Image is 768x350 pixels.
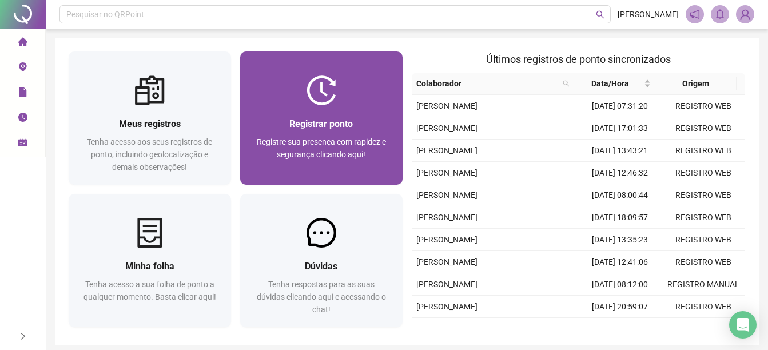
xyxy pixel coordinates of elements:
[662,273,745,296] td: REGISTRO MANUAL
[416,257,477,267] span: [PERSON_NAME]
[69,194,231,327] a: Minha folhaTenha acesso a sua folha de ponto a qualquer momento. Basta clicar aqui!
[416,190,477,200] span: [PERSON_NAME]
[416,146,477,155] span: [PERSON_NAME]
[662,229,745,251] td: REGISTRO WEB
[662,140,745,162] td: REGISTRO WEB
[19,332,27,340] span: right
[729,311,757,339] div: Open Intercom Messenger
[563,80,570,87] span: search
[578,140,662,162] td: [DATE] 13:43:21
[18,82,27,105] span: file
[578,95,662,117] td: [DATE] 07:31:20
[662,162,745,184] td: REGISTRO WEB
[578,318,662,340] td: [DATE] 14:25:12
[662,117,745,140] td: REGISTRO WEB
[662,318,745,340] td: REGISTRO WEB
[662,296,745,318] td: REGISTRO WEB
[578,273,662,296] td: [DATE] 08:12:00
[18,32,27,55] span: home
[18,133,27,156] span: schedule
[578,162,662,184] td: [DATE] 12:46:32
[486,53,671,65] span: Últimos registros de ponto sincronizados
[416,101,477,110] span: [PERSON_NAME]
[289,118,353,129] span: Registrar ponto
[240,194,403,327] a: DúvidasTenha respostas para as suas dúvidas clicando aqui e acessando o chat!
[578,117,662,140] td: [DATE] 17:01:33
[69,51,231,185] a: Meus registrosTenha acesso aos seus registros de ponto, incluindo geolocalização e demais observa...
[578,206,662,229] td: [DATE] 18:09:57
[596,10,604,19] span: search
[578,184,662,206] td: [DATE] 08:00:44
[578,251,662,273] td: [DATE] 12:41:06
[579,77,642,90] span: Data/Hora
[83,280,216,301] span: Tenha acesso a sua folha de ponto a qualquer momento. Basta clicar aqui!
[662,251,745,273] td: REGISTRO WEB
[305,261,337,272] span: Dúvidas
[578,229,662,251] td: [DATE] 13:35:23
[257,280,386,314] span: Tenha respostas para as suas dúvidas clicando aqui e acessando o chat!
[690,9,700,19] span: notification
[416,302,477,311] span: [PERSON_NAME]
[18,57,27,80] span: environment
[574,73,655,95] th: Data/Hora
[257,137,386,159] span: Registre sua presença com rapidez e segurança clicando aqui!
[662,95,745,117] td: REGISTRO WEB
[655,73,737,95] th: Origem
[578,296,662,318] td: [DATE] 20:59:07
[416,168,477,177] span: [PERSON_NAME]
[240,51,403,185] a: Registrar pontoRegistre sua presença com rapidez e segurança clicando aqui!
[737,6,754,23] img: 89611
[416,124,477,133] span: [PERSON_NAME]
[18,108,27,130] span: clock-circle
[662,184,745,206] td: REGISTRO WEB
[125,261,174,272] span: Minha folha
[416,213,477,222] span: [PERSON_NAME]
[416,235,477,244] span: [PERSON_NAME]
[560,75,572,92] span: search
[416,77,558,90] span: Colaborador
[662,206,745,229] td: REGISTRO WEB
[416,280,477,289] span: [PERSON_NAME]
[715,9,725,19] span: bell
[618,8,679,21] span: [PERSON_NAME]
[119,118,181,129] span: Meus registros
[87,137,212,172] span: Tenha acesso aos seus registros de ponto, incluindo geolocalização e demais observações!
